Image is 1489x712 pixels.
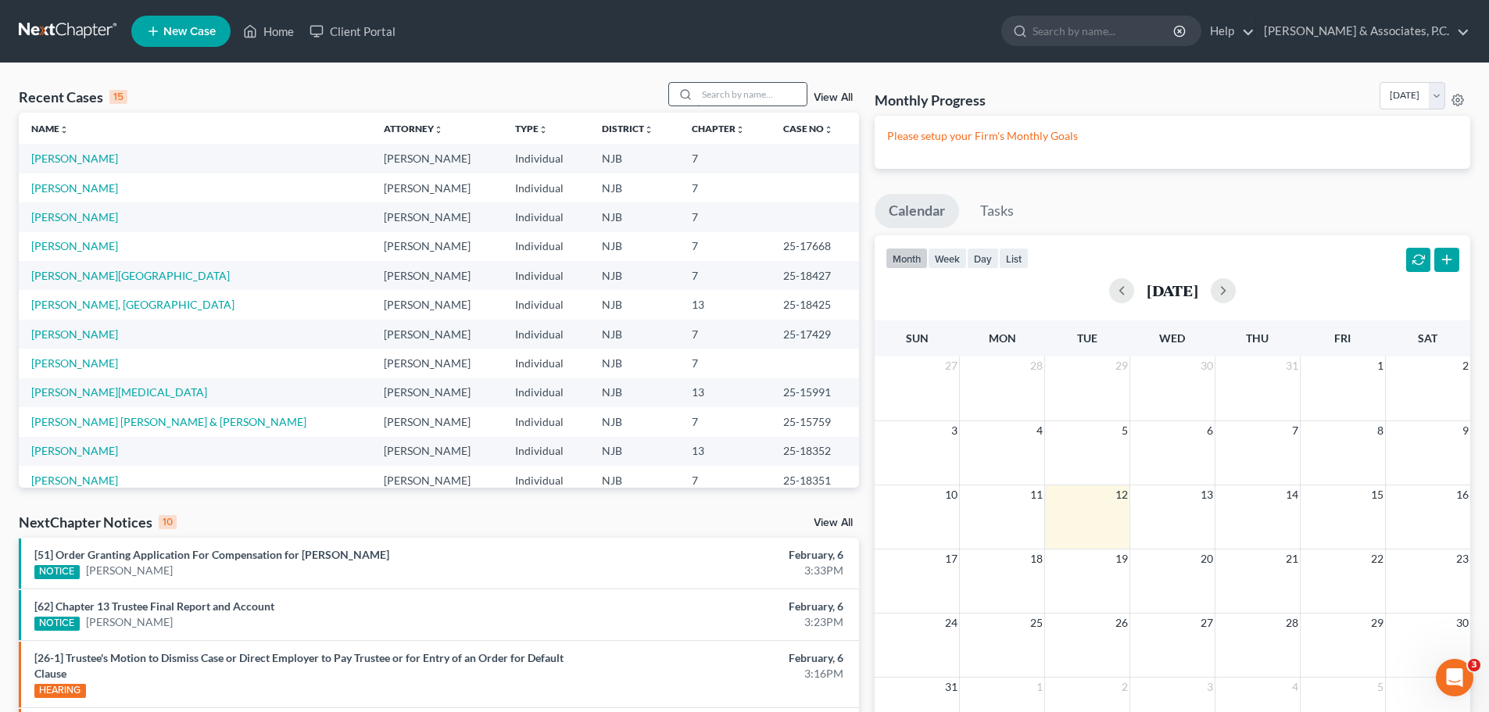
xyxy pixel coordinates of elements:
span: 3 [1205,678,1215,696]
td: NJB [589,144,679,173]
iframe: Intercom live chat [1436,659,1473,696]
span: 21 [1284,549,1300,568]
div: 3:16PM [584,666,843,682]
h2: [DATE] [1147,282,1198,299]
span: 2 [1120,678,1129,696]
td: 7 [679,232,771,261]
a: [PERSON_NAME] [86,563,173,578]
a: [PERSON_NAME] [31,210,118,224]
span: 17 [943,549,959,568]
div: HEARING [34,684,86,698]
a: Attorneyunfold_more [384,123,443,134]
td: NJB [589,174,679,202]
td: 25-18427 [771,261,859,290]
span: 5 [1120,421,1129,440]
span: 2 [1461,356,1470,375]
div: NOTICE [34,617,80,631]
td: Individual [503,378,589,407]
span: Sat [1418,331,1437,345]
span: 10 [943,485,959,504]
a: [PERSON_NAME] [31,239,118,252]
a: [PERSON_NAME], [GEOGRAPHIC_DATA] [31,298,234,311]
a: Nameunfold_more [31,123,69,134]
td: NJB [589,261,679,290]
td: Individual [503,202,589,231]
span: 27 [943,356,959,375]
td: 25-15759 [771,407,859,436]
td: NJB [589,202,679,231]
span: 23 [1455,549,1470,568]
a: Districtunfold_more [602,123,653,134]
td: Individual [503,261,589,290]
span: 7 [1290,421,1300,440]
span: 3 [950,421,959,440]
td: 25-15991 [771,378,859,407]
td: 7 [679,320,771,349]
span: 15 [1369,485,1385,504]
span: 11 [1029,485,1044,504]
p: Please setup your Firm's Monthly Goals [887,128,1458,144]
a: Home [235,17,302,45]
span: 8 [1376,421,1385,440]
span: 18 [1029,549,1044,568]
td: [PERSON_NAME] [371,232,503,261]
td: 25-17668 [771,232,859,261]
span: 31 [943,678,959,696]
button: month [886,248,928,269]
td: 7 [679,407,771,436]
div: Recent Cases [19,88,127,106]
i: unfold_more [644,125,653,134]
td: 13 [679,378,771,407]
span: 24 [943,614,959,632]
td: 7 [679,202,771,231]
a: [PERSON_NAME] [PERSON_NAME] & [PERSON_NAME] [31,415,306,428]
td: Individual [503,466,589,495]
a: Case Nounfold_more [783,123,833,134]
a: [PERSON_NAME] [31,356,118,370]
span: New Case [163,26,216,38]
td: Individual [503,174,589,202]
td: NJB [589,320,679,349]
td: 25-18351 [771,466,859,495]
span: 1 [1376,356,1385,375]
a: [PERSON_NAME][GEOGRAPHIC_DATA] [31,269,230,282]
td: Individual [503,407,589,436]
td: Individual [503,320,589,349]
td: 7 [679,466,771,495]
span: 22 [1369,549,1385,568]
a: [51] Order Granting Application For Compensation for [PERSON_NAME] [34,548,389,561]
a: [PERSON_NAME] [31,474,118,487]
a: Chapterunfold_more [692,123,745,134]
a: View All [814,92,853,103]
td: [PERSON_NAME] [371,466,503,495]
a: Help [1202,17,1255,45]
button: list [999,248,1029,269]
a: View All [814,517,853,528]
span: Wed [1159,331,1185,345]
span: Sun [906,331,929,345]
span: 14 [1284,485,1300,504]
div: 3:23PM [584,614,843,630]
td: 25-17429 [771,320,859,349]
td: NJB [589,407,679,436]
a: [PERSON_NAME][MEDICAL_DATA] [31,385,207,399]
td: NJB [589,378,679,407]
i: unfold_more [59,125,69,134]
span: 16 [1455,485,1470,504]
td: [PERSON_NAME] [371,174,503,202]
td: 25-18352 [771,437,859,466]
input: Search by name... [697,83,807,106]
span: 1 [1035,678,1044,696]
i: unfold_more [434,125,443,134]
td: Individual [503,144,589,173]
td: [PERSON_NAME] [371,349,503,377]
td: 13 [679,290,771,319]
a: [PERSON_NAME] [31,181,118,195]
a: [PERSON_NAME] [31,444,118,457]
span: Mon [989,331,1016,345]
td: 7 [679,144,771,173]
span: 30 [1199,356,1215,375]
div: 15 [109,90,127,104]
i: unfold_more [824,125,833,134]
div: 3:33PM [584,563,843,578]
